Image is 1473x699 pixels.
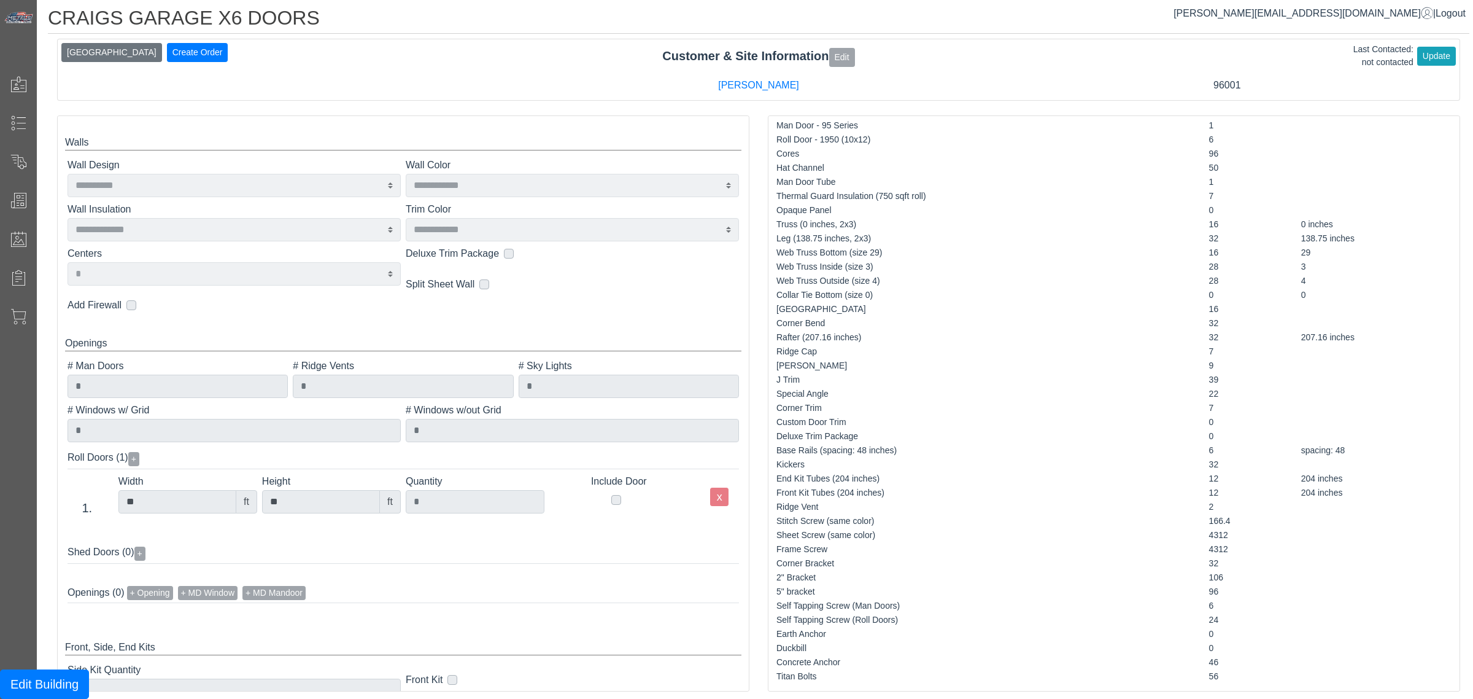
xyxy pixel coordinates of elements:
td: 16 [1208,302,1301,316]
td: 0 [1208,641,1301,655]
label: Centers [68,246,401,261]
td: 32 [1208,232,1301,246]
td: 7 [1208,401,1301,415]
td: 0 inches [1301,217,1452,232]
td: Frame Screw [776,542,1208,556]
td: 28 [1208,260,1301,274]
td: 5" bracket [776,585,1208,599]
button: Update [1417,47,1456,66]
td: 138.75 inches [1301,232,1452,246]
td: 4312 [1208,542,1301,556]
td: 32 [1208,556,1301,571]
h1: CRAIGS GARAGE X6 DOORS [48,6,1469,34]
td: Special Angle [776,387,1208,401]
td: Hat Channel [776,161,1208,175]
td: Base Rails (spacing: 48 inches) [776,443,1208,458]
td: Corner Trim [776,401,1208,415]
td: 28 [1208,274,1301,288]
td: Collar Tie Bottom (size 0) [776,288,1208,302]
td: Web Truss Outside (size 4) [776,274,1208,288]
td: 16 [1208,246,1301,260]
td: 46 [1208,655,1301,670]
td: 6 [1208,599,1301,613]
td: Corner Bracket [776,556,1208,571]
td: J Trim [776,373,1208,387]
td: 2 [1208,500,1301,514]
button: Create Order [167,43,228,62]
label: Wall Design [68,158,401,173]
td: Web Truss Inside (size 3) [776,260,1208,274]
div: 96001 [993,78,1461,93]
td: 0 [1208,203,1301,217]
div: Roll Doors (1) [68,447,739,469]
td: 96 [1208,585,1301,599]
td: 6 [1208,443,1301,458]
td: 96 [1208,147,1301,161]
td: Ridge Vent [776,500,1208,514]
a: [PERSON_NAME][EMAIL_ADDRESS][DOMAIN_NAME] [1173,8,1433,18]
div: 1. [61,499,114,517]
div: ft [379,490,401,514]
td: 0 [1208,627,1301,641]
label: Front Kit [406,673,443,687]
label: Wall Color [406,158,739,173]
td: Opaque Panel [776,203,1208,217]
td: Man Door - 95 Series [776,119,1208,133]
td: 29 [1301,246,1452,260]
label: Include Door [549,474,688,489]
td: 16 [1208,217,1301,232]
td: 1 [1208,119,1301,133]
div: Customer & Site Information [58,47,1459,66]
td: Self Tapping Screw (Man Doors) [776,599,1208,613]
td: 12 [1208,472,1301,486]
div: Front, Side, End Kits [65,640,741,655]
td: Cores [776,147,1208,161]
td: 7 [1208,189,1301,203]
td: 0 [1208,415,1301,429]
td: Truss (0 inches, 2x3) [776,217,1208,232]
button: x [710,488,729,506]
button: + [128,452,139,466]
td: 50 [1208,161,1301,175]
td: 24 [1208,613,1301,627]
td: 32 [1208,316,1301,330]
label: # Windows w/ Grid [68,403,401,418]
label: Width [118,474,257,489]
td: 12 [1208,486,1301,500]
td: Corner Bend [776,316,1208,330]
td: 2" Bracket [776,571,1208,585]
div: Openings (0) [68,584,739,603]
label: Quantity [406,474,544,489]
button: + MD Window [178,586,238,600]
td: End Kit Tubes (204 inches) [776,472,1208,486]
td: 3 [1301,260,1452,274]
td: 204 inches [1301,486,1452,500]
td: 7 [1208,345,1301,359]
label: # Man Doors [68,359,288,373]
td: Earth Anchor [776,627,1208,641]
label: # Ridge Vents [293,359,513,373]
label: Side Kit Quantity [68,663,396,678]
label: Trim Color [406,202,739,217]
label: Height [262,474,401,489]
label: Deluxe Trim Package [406,246,499,261]
button: + MD Mandoor [242,586,306,600]
td: Duckbill [776,641,1208,655]
td: Stitch Screw (same color) [776,514,1208,528]
td: 204 inches [1301,472,1452,486]
td: [PERSON_NAME] [776,359,1208,373]
button: + Opening [127,586,173,600]
td: Concrete Anchor [776,655,1208,670]
td: 32 [1208,330,1301,345]
td: 32 [1208,458,1301,472]
td: Custom Door Trim [776,415,1208,429]
td: [GEOGRAPHIC_DATA] [776,302,1208,316]
td: Roll Door - 1950 (10x12) [776,133,1208,147]
div: ft [236,490,257,514]
td: Kickers [776,458,1208,472]
td: 4 [1301,274,1452,288]
td: 6 [1208,133,1301,147]
label: Add Firewall [68,298,122,313]
td: 56 [1208,670,1301,684]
